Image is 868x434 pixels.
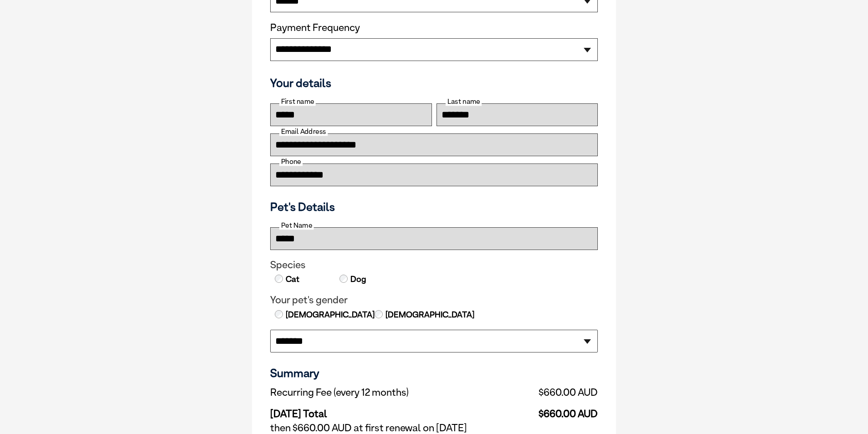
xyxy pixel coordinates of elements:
td: $660.00 AUD [498,384,598,401]
td: Recurring Fee (every 12 months) [270,384,498,401]
legend: Your pet's gender [270,294,598,306]
label: Last name [446,97,482,106]
label: Phone [279,158,303,166]
label: First name [279,97,316,106]
legend: Species [270,259,598,271]
h3: Pet's Details [267,200,601,214]
td: $660.00 AUD [498,401,598,420]
h3: Your details [270,76,598,90]
td: [DATE] Total [270,401,498,420]
label: Payment Frequency [270,22,360,34]
h3: Summary [270,366,598,380]
label: Email Address [279,128,328,136]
